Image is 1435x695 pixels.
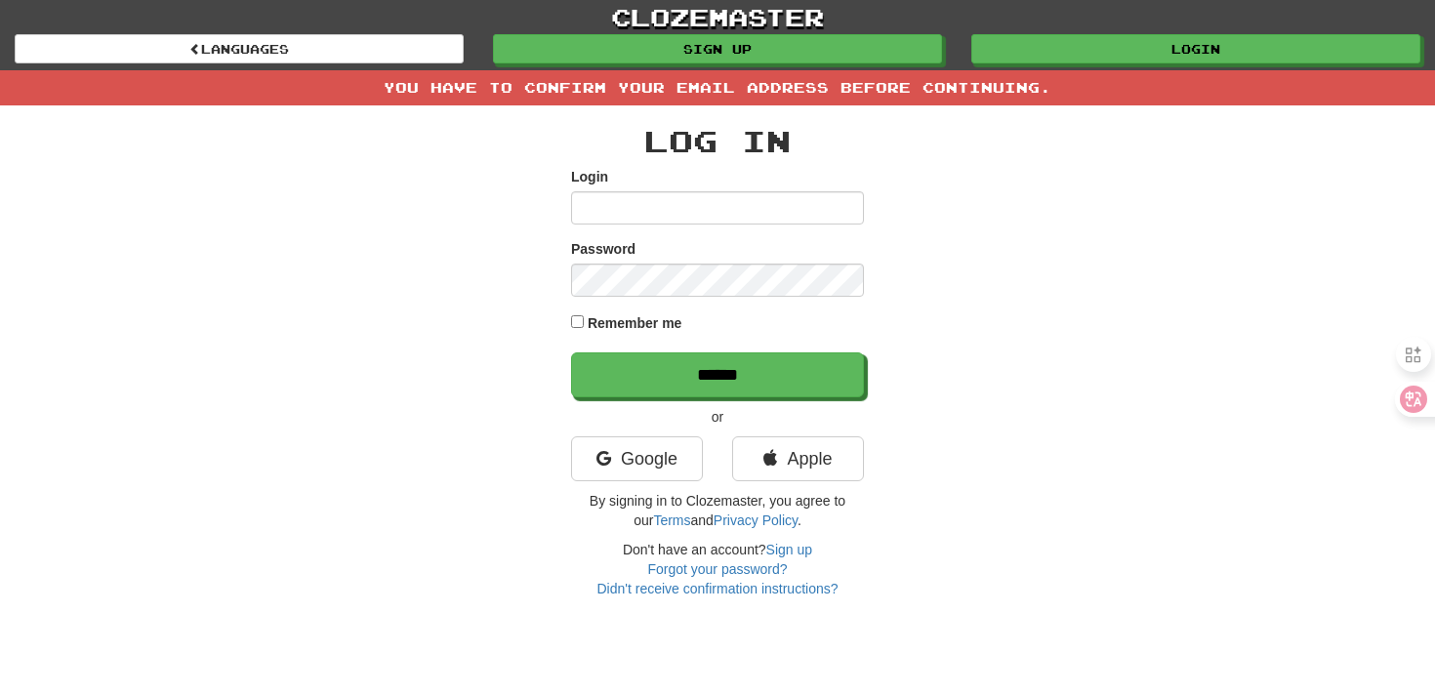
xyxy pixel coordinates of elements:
[766,542,812,557] a: Sign up
[571,407,864,427] p: or
[571,436,703,481] a: Google
[571,540,864,598] div: Don't have an account?
[732,436,864,481] a: Apple
[714,512,798,528] a: Privacy Policy
[971,34,1420,63] a: Login
[571,491,864,530] p: By signing in to Clozemaster, you agree to our and .
[571,125,864,157] h2: Log In
[588,313,682,333] label: Remember me
[571,239,635,259] label: Password
[596,581,838,596] a: Didn't receive confirmation instructions?
[571,167,608,186] label: Login
[493,34,942,63] a: Sign up
[647,561,787,577] a: Forgot your password?
[15,34,464,63] a: Languages
[653,512,690,528] a: Terms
